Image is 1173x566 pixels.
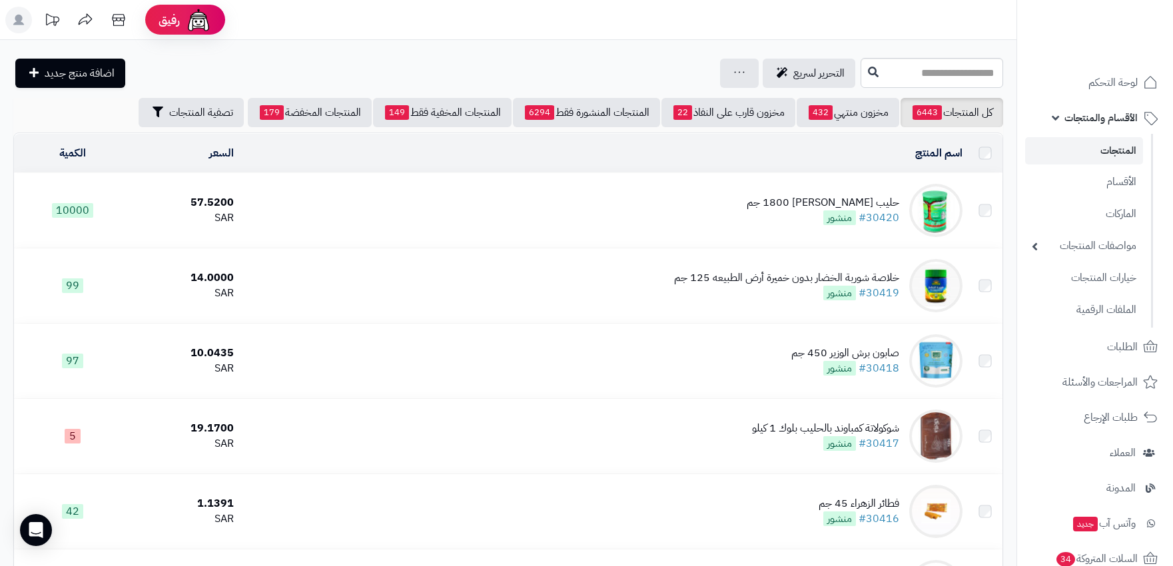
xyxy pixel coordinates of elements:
[1025,296,1143,324] a: الملفات الرقمية
[1025,402,1165,433] a: طلبات الإرجاع
[525,105,554,120] span: 6294
[1110,443,1136,462] span: العملاء
[823,511,856,526] span: منشور
[15,59,125,88] a: اضافة منتج جديد
[385,105,409,120] span: 149
[1025,168,1143,196] a: الأقسام
[62,278,83,293] span: 99
[137,195,234,210] div: 57.5200
[909,184,963,237] img: حليب بامجلي 1800 جم
[248,98,372,127] a: المنتجات المخفضة179
[1062,373,1138,392] span: المراجعات والأسئلة
[752,421,899,436] div: شوكولاتة كمباوند بالحليب بلوك 1 كيلو
[1073,517,1098,531] span: جديد
[1025,437,1165,469] a: العملاء
[915,145,963,161] a: اسم المنتج
[45,65,115,81] span: اضافة منتج جديد
[65,429,81,443] span: 5
[909,334,963,388] img: صابون برش الوزير 450 جم
[909,410,963,463] img: شوكولاتة كمباوند بالحليب بلوك 1 كيلو
[137,496,234,511] div: 1.1391
[809,105,833,120] span: 432
[209,145,234,161] a: السعر
[859,360,899,376] a: #30418
[137,511,234,527] div: SAR
[373,98,512,127] a: المنتجات المخفية فقط149
[1025,264,1143,292] a: خيارات المنتجات
[52,203,93,218] span: 10000
[1064,109,1138,127] span: الأقسام والمنتجات
[797,98,899,127] a: مخزون منتهي432
[35,7,69,37] a: تحديثات المنصة
[1025,472,1165,504] a: المدونة
[185,7,212,33] img: ai-face.png
[1025,200,1143,228] a: الماركات
[159,12,180,28] span: رفيق
[137,421,234,436] div: 19.1700
[909,259,963,312] img: خلاصة شوربة الخضار بدون خميرة أرض الطبيعه 125 جم
[137,286,234,301] div: SAR
[62,504,83,519] span: 42
[763,59,855,88] a: التحرير لسريع
[859,435,899,451] a: #30417
[137,210,234,226] div: SAR
[169,105,233,121] span: تصفية المنتجات
[1025,137,1143,164] a: المنتجات
[1025,67,1165,99] a: لوحة التحكم
[137,361,234,376] div: SAR
[1088,73,1138,92] span: لوحة التحكم
[901,98,1003,127] a: كل المنتجات6443
[1106,479,1136,497] span: المدونة
[673,105,692,120] span: 22
[1025,232,1143,260] a: مواصفات المنتجات
[823,436,856,451] span: منشور
[913,105,942,120] span: 6443
[1107,338,1138,356] span: الطلبات
[137,436,234,451] div: SAR
[139,98,244,127] button: تصفية المنتجات
[747,195,899,210] div: حليب [PERSON_NAME] 1800 جم
[1082,36,1160,64] img: logo-2.png
[1025,507,1165,539] a: وآتس آبجديد
[859,511,899,527] a: #30416
[1072,514,1136,533] span: وآتس آب
[20,514,52,546] div: Open Intercom Messenger
[661,98,795,127] a: مخزون قارب على النفاذ22
[1025,331,1165,363] a: الطلبات
[823,361,856,376] span: منشور
[793,65,845,81] span: التحرير لسريع
[62,354,83,368] span: 97
[260,105,284,120] span: 179
[1084,408,1138,427] span: طلبات الإرجاع
[791,346,899,361] div: صابون برش الوزير 450 جم
[513,98,660,127] a: المنتجات المنشورة فقط6294
[823,286,856,300] span: منشور
[823,210,856,225] span: منشور
[909,485,963,538] img: فطائر الزهراء 45 جم
[819,496,899,511] div: فطائر الزهراء 45 جم
[137,270,234,286] div: 14.0000
[137,346,234,361] div: 10.0435
[859,285,899,301] a: #30419
[859,210,899,226] a: #30420
[59,145,86,161] a: الكمية
[674,270,899,286] div: خلاصة شوربة الخضار بدون خميرة أرض الطبيعه 125 جم
[1025,366,1165,398] a: المراجعات والأسئلة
